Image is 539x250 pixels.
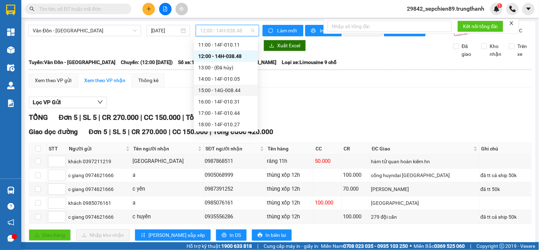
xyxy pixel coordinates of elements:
[132,169,204,182] td: a
[7,64,15,71] img: warehouse-icon
[282,58,336,66] span: Loại xe: Limousine 9 chỗ
[314,143,342,155] th: CC
[204,182,266,196] td: 0987391252
[69,145,124,153] span: Người gửi
[134,145,196,153] span: Tên người nhận
[128,128,130,136] span: |
[79,113,81,122] span: |
[343,243,408,249] strong: 0708 023 035 - 0935 103 250
[267,199,312,207] div: thùng xốp 12h
[29,97,107,108] button: Lọc VP Gửi
[480,143,532,155] th: Ghi chú
[459,42,476,58] span: Đã giao
[89,128,108,136] span: Đơn 5
[470,242,471,250] span: |
[29,128,78,136] span: Giao dọc đường
[133,213,203,221] div: c huyền
[515,42,532,58] span: Trên xe
[204,196,266,210] td: 0985076161
[151,27,180,34] input: 15/08/2025
[200,25,255,36] span: 12:00 - 14H-038.48
[198,98,254,106] div: 16:00 - 14F-010.31
[131,128,167,136] span: CR 270.000
[435,243,465,249] strong: 0369 525 060
[187,242,252,250] span: Hỗ trợ kỹ thuật:
[198,109,254,117] div: 17:00 - 14F-010.44
[133,157,203,166] div: [GEOGRAPHIC_DATA]
[140,113,142,122] span: |
[39,5,123,13] input: Tìm tên, số ĐT hoặc mã đơn
[84,76,125,84] div: Xem theo VP nhận
[266,143,314,155] th: Tên hàng
[198,86,254,94] div: 15:00 - 14G-008.44
[343,213,368,221] div: 100.000
[342,143,370,155] th: CR
[198,64,254,71] div: 13:00 - (Đã hủy)
[371,213,478,221] div: 279 đội cấn
[172,128,208,136] span: CC 150.000
[7,219,14,226] span: notification
[269,43,274,49] span: download
[149,231,205,239] span: [PERSON_NAME] sắp xếp
[121,58,173,66] span: Chuyến: (12:00 [DATE])
[83,113,97,122] span: SL 5
[264,242,319,250] span: Cung cấp máy in - giấy in:
[277,27,298,34] span: Làm mới
[213,128,273,136] span: Tổng cước 420.000
[33,98,61,107] span: Lọc VP Gửi
[487,42,505,58] span: Kho nhận
[205,185,265,193] div: 0987391252
[210,128,211,136] span: |
[315,199,340,207] div: 100.000
[267,171,312,180] div: thùng xốp 12h
[371,199,478,207] div: [GEOGRAPHIC_DATA]
[198,121,254,128] div: 18:00 - 14F-010.27
[132,210,204,224] td: c huyền
[371,158,478,165] div: hàm tử quan hoàn kiếm hn
[33,25,137,36] span: Vân Đồn - Hà Nội
[481,213,530,221] div: đã tt cả ship 50k
[401,4,490,13] span: 29842_sepchien89.trungthanh
[68,185,130,193] div: c giang 0974621666
[320,27,336,34] span: In phơi
[522,3,535,15] button: caret-down
[371,185,478,193] div: [PERSON_NAME]
[59,113,77,122] span: Đơn 5
[328,21,452,32] input: Nhập số tổng đài
[481,185,530,193] div: đã tt 50k
[132,196,204,210] td: a
[343,185,368,193] div: 70.000
[7,82,15,89] img: warehouse-icon
[267,185,312,193] div: thùng xốp 12h
[204,210,266,224] td: 0935556286
[311,28,317,34] span: printer
[222,233,227,238] span: printer
[159,3,172,15] button: file-add
[47,143,67,155] th: STT
[102,113,139,122] span: CR 270.000
[414,242,465,250] span: Miền Bắc
[497,3,502,8] sup: 1
[7,203,14,210] span: question-circle
[144,113,180,122] span: CC 150.000
[268,28,274,34] span: sync
[7,28,15,36] img: dashboard-icon
[204,155,266,169] td: 0987868511
[29,6,34,11] span: search
[198,52,254,60] div: 12:00 - 14H-038.48
[252,229,292,241] button: printerIn biên lai
[132,182,204,196] td: c yến
[76,229,130,241] button: downloadNhập kho nhận
[410,245,412,248] span: ⚪️
[277,42,300,49] span: Xuất Excel
[7,187,15,194] img: warehouse-icon
[142,3,155,15] button: plus
[267,213,312,221] div: thùng xốp 12h
[186,113,247,122] span: Tổng cước 420.000
[265,231,286,239] span: In biên lai
[35,76,71,84] div: Xem theo VP gửi
[133,199,203,207] div: a
[205,213,265,221] div: 0935556286
[7,235,14,242] span: message
[169,128,171,136] span: |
